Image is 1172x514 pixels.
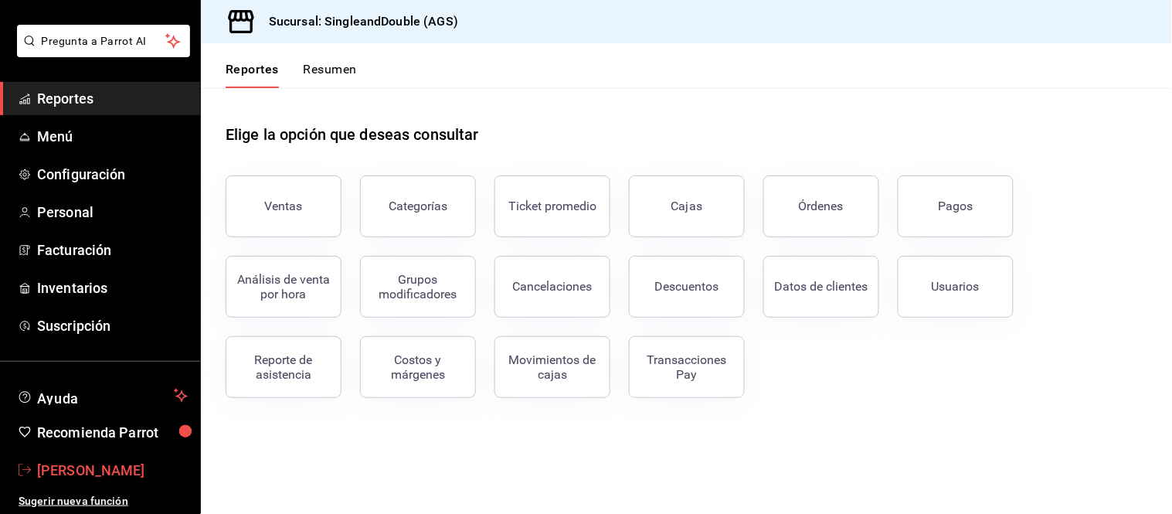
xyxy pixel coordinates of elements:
div: Análisis de venta por hora [236,272,331,301]
div: Reporte de asistencia [236,352,331,382]
div: Categorías [389,199,447,213]
a: Pregunta a Parrot AI [11,44,190,60]
div: Costos y márgenes [370,352,466,382]
button: Órdenes [763,175,879,237]
button: Ticket promedio [494,175,610,237]
span: Configuración [37,164,188,185]
div: Datos de clientes [775,279,868,294]
button: Usuarios [898,256,1014,318]
span: Personal [37,202,188,223]
button: Grupos modificadores [360,256,476,318]
button: Movimientos de cajas [494,336,610,398]
span: Suscripción [37,315,188,336]
div: Transacciones Pay [639,352,735,382]
div: Pagos [939,199,973,213]
span: Reportes [37,88,188,109]
div: Usuarios [932,279,980,294]
span: [PERSON_NAME] [37,460,188,481]
button: Costos y márgenes [360,336,476,398]
span: Pregunta a Parrot AI [42,33,166,49]
span: Ayuda [37,386,168,405]
span: Facturación [37,240,188,260]
span: Inventarios [37,277,188,298]
button: Análisis de venta por hora [226,256,341,318]
button: Cancelaciones [494,256,610,318]
h1: Elige la opción que deseas consultar [226,123,479,146]
div: Cancelaciones [513,279,593,294]
div: Movimientos de cajas [504,352,600,382]
button: Categorías [360,175,476,237]
div: Ventas [265,199,303,213]
div: Descuentos [655,279,719,294]
button: Transacciones Pay [629,336,745,398]
div: Órdenes [799,199,844,213]
div: navigation tabs [226,62,357,88]
div: Cajas [671,197,703,216]
span: Recomienda Parrot [37,422,188,443]
button: Pregunta a Parrot AI [17,25,190,57]
button: Reporte de asistencia [226,336,341,398]
button: Resumen [304,62,357,88]
button: Reportes [226,62,279,88]
a: Cajas [629,175,745,237]
button: Ventas [226,175,341,237]
span: Menú [37,126,188,147]
div: Grupos modificadores [370,272,466,301]
button: Pagos [898,175,1014,237]
button: Datos de clientes [763,256,879,318]
h3: Sucursal: SingleandDouble (AGS) [256,12,458,31]
button: Descuentos [629,256,745,318]
span: Sugerir nueva función [19,493,188,509]
div: Ticket promedio [508,199,596,213]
